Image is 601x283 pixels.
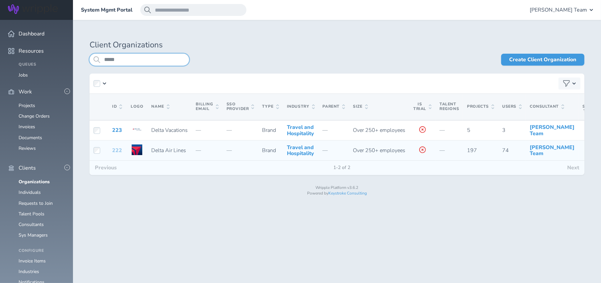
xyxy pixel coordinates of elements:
[467,147,477,154] span: 197
[196,147,218,153] p: —
[19,135,42,141] a: Documents
[502,147,509,154] span: 74
[196,102,218,111] span: Billing Email
[19,48,44,54] span: Resources
[19,165,36,171] span: Clients
[323,104,345,109] span: Parent
[439,127,445,134] span: —
[502,127,505,134] span: 3
[287,104,315,109] span: Industry
[132,124,142,135] img: Logo
[413,102,432,111] span: Is Trial
[81,7,132,13] a: System Mgmt Portal
[112,147,122,154] a: 222
[90,186,584,190] p: Wripple Platform v3.6.2
[287,124,314,137] a: Travel and Hospitality
[353,127,405,134] span: Over 250+ employees
[262,147,276,154] span: Brand
[530,7,587,13] span: [PERSON_NAME] Team
[530,124,574,137] a: [PERSON_NAME] Team
[132,144,142,155] img: Logo
[90,161,122,175] button: Previous
[19,89,32,95] span: Work
[19,200,53,206] a: Requests to Join
[19,31,44,37] span: Dashboard
[501,54,584,66] a: Create Client Organization
[112,127,122,134] a: 223
[262,127,276,134] span: Brand
[19,221,44,228] a: Consultants
[8,4,58,14] img: Wripple
[90,191,584,196] p: Powered by
[19,258,46,264] a: Invoice Items
[19,268,39,275] a: Industries
[19,72,28,78] a: Jobs
[19,62,65,67] h4: Queues
[530,4,593,16] button: [PERSON_NAME] Team
[196,127,218,133] p: —
[562,161,584,175] button: Next
[19,189,41,196] a: Individuals
[323,127,328,134] span: —
[151,147,186,154] span: Delta Air Lines
[262,104,279,109] span: Type
[19,113,50,119] a: Change Orders
[131,104,143,109] span: Logo
[502,104,522,109] span: Users
[467,127,470,134] span: 5
[287,144,314,157] a: Travel and Hospitality
[112,104,122,109] span: ID
[64,165,70,170] button: -
[323,147,328,154] span: —
[353,147,405,154] span: Over 250+ employees
[19,232,48,238] a: Sys Managers
[151,127,188,134] span: Delta Vacations
[530,144,574,157] a: [PERSON_NAME] Team
[64,88,70,94] button: -
[328,191,367,196] a: Keystroke Consulting
[227,147,254,153] p: —
[353,104,367,109] span: Size
[151,104,169,109] span: Name
[439,101,459,111] span: Talent Regions
[19,145,36,151] a: Reviews
[19,249,65,253] h4: Configure
[467,104,494,109] span: Projects
[19,179,50,185] a: Organizations
[90,40,584,50] h1: Client Organizations
[328,165,356,170] span: 1-2 of 2
[439,147,445,154] span: —
[227,102,254,111] span: SSO Provider
[227,127,254,133] p: —
[530,104,564,109] span: Consultant
[19,102,35,109] a: Projects
[19,124,35,130] a: Invoices
[19,211,44,217] a: Talent Pools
